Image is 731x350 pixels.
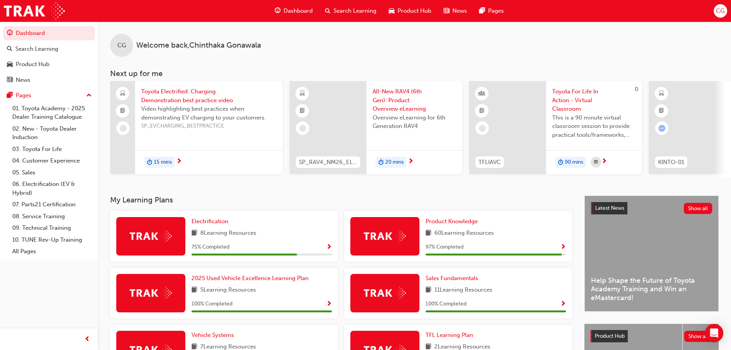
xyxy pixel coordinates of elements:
button: Show all [684,203,713,214]
div: News [16,76,30,85]
span: Latest News [595,205,624,211]
button: Show Progress [326,242,332,252]
span: car-icon [7,61,13,68]
span: 11 Learning Resources [434,285,492,295]
button: Show all [684,331,713,342]
span: booktick-icon [659,106,664,116]
a: guage-iconDashboard [269,3,319,19]
span: TFLIAVC [479,158,501,167]
a: Trak [4,2,65,20]
a: 09. Technical Training [9,222,95,234]
button: Show Progress [560,299,566,309]
button: Show Progress [560,242,566,252]
a: 03. Toyota For Life [9,143,95,155]
h3: My Learning Plans [110,196,572,204]
a: Search Learning [3,42,95,56]
span: calendar-icon [594,158,598,167]
span: CG [716,7,724,15]
span: car-icon [389,6,394,16]
span: next-icon [601,158,607,165]
span: Show Progress [326,244,332,251]
span: Welcome back , Chinthaka Gonawala [136,41,261,50]
span: 15 mins [154,158,172,167]
a: car-iconProduct Hub [383,3,437,19]
span: search-icon [325,6,330,16]
span: booktick-icon [120,106,125,116]
a: Product Hub [3,57,95,71]
span: up-icon [86,91,92,101]
span: duration-icon [558,158,563,168]
span: learningRecordVerb_NONE-icon [299,125,306,132]
a: Product HubShow all [591,330,713,342]
div: Product Hub [16,60,50,69]
button: DashboardSearch LearningProduct HubNews [3,25,95,88]
a: news-iconNews [437,3,473,19]
a: 04. Customer Experience [9,155,95,167]
a: Vehicle Systems [191,331,237,340]
span: booktick-icon [300,106,305,116]
span: Electrification [191,218,228,225]
button: Pages [3,88,95,103]
a: SP_RAV4_NM26_EL01All-New RAV4 (6th Gen): Product Overview eLearningOverview eLearning for 6th Gen... [290,81,462,174]
span: CG [117,41,126,50]
span: Dashboard [284,7,313,15]
a: Product Knowledge [426,217,481,226]
span: News [452,7,467,15]
span: prev-icon [84,335,90,344]
span: learningRecordVerb_ATTEMPT-icon [658,125,665,132]
a: 01. Toyota Academy - 2025 Dealer Training Catalogue [9,103,95,123]
span: Pages [488,7,504,15]
span: 20 mins [385,158,404,167]
span: Overview eLearning for 6th Generation RAV4 [373,113,456,131]
span: next-icon [176,158,182,165]
span: news-icon [7,77,13,84]
span: 100 % Completed [191,300,233,309]
span: 90 mins [565,158,583,167]
span: next-icon [408,158,414,165]
a: search-iconSearch Learning [319,3,383,19]
a: Toyota Electrified: Charging Demonstration best practice videoVideo highlighting best practices w... [110,81,283,174]
span: Product Hub [595,333,625,339]
span: 2025 Used Vehicle Excellence Learning Plan [191,275,309,282]
span: Search Learning [333,7,376,15]
img: Trak [130,287,172,299]
span: All-New RAV4 (6th Gen): Product Overview eLearning [373,87,456,113]
img: Trak [364,287,406,299]
a: Electrification [191,217,231,226]
span: Product Knowledge [426,218,478,225]
span: 97 % Completed [426,243,464,252]
span: 100 % Completed [426,300,467,309]
span: laptop-icon [120,89,125,99]
a: Sales Fundamentals [426,274,481,283]
a: 10. TUNE Rev-Up Training [9,234,95,246]
span: search-icon [7,46,12,53]
a: 06. Electrification (EV & Hybrid) [9,178,95,199]
span: Product Hub [398,7,431,15]
span: Toyota Electrified: Charging Demonstration best practice video [141,87,277,105]
span: learningResourceType_ELEARNING-icon [659,89,664,99]
h3: Next up for me [98,69,731,78]
span: Vehicle Systems [191,332,234,338]
a: 07. Parts21 Certification [9,199,95,211]
span: pages-icon [479,6,485,16]
span: pages-icon [7,92,13,99]
span: guage-icon [7,30,13,37]
div: Search Learning [15,45,58,53]
span: Show Progress [560,301,566,308]
div: Pages [16,91,31,100]
span: guage-icon [275,6,281,16]
span: duration-icon [378,158,384,168]
span: 75 % Completed [191,243,229,252]
button: CG [714,4,727,18]
span: book-icon [426,285,431,295]
a: 05. Sales [9,167,95,179]
a: 08. Service Training [9,211,95,222]
span: Sales Fundamentals [426,275,478,282]
a: 2025 Used Vehicle Excellence Learning Plan [191,274,312,283]
span: TFL Learning Plan [426,332,473,338]
a: Latest NewsShow allHelp Shape the Future of Toyota Academy Training and Win an eMastercard! [584,196,719,312]
a: TFL Learning Plan [426,331,476,340]
span: duration-icon [147,158,152,168]
span: SP_RAV4_NM26_EL01 [299,158,357,167]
